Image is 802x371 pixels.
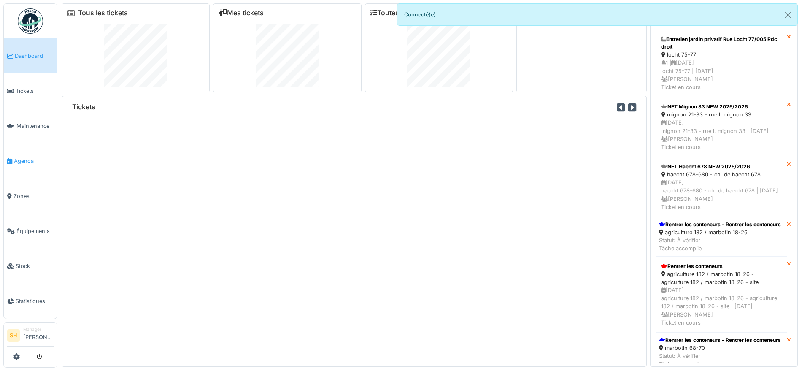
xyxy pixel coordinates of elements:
a: Zones [4,179,57,214]
li: SH [7,329,20,342]
a: Rentrer les conteneurs - Rentrer les conteneurs agriculture 182 / marbotin 18-26 Statut: À vérifi... [656,217,787,257]
a: Tous les tickets [78,9,128,17]
div: Connecté(e). [397,3,798,26]
span: Zones [14,192,54,200]
a: SH Manager[PERSON_NAME] [7,326,54,347]
div: haecht 678-680 - ch. de haecht 678 [661,171,781,179]
a: Maintenance [4,108,57,144]
span: Statistiques [16,297,54,305]
div: Statut: À vérifier Tâche accomplie [659,236,781,252]
a: NET Mignon 33 NEW 2025/2026 mignon 21-33 - rue l. mignon 33 [DATE]mignon 21-33 - rue l. mignon 33... [656,97,787,157]
span: Agenda [14,157,54,165]
div: agriculture 182 / marbotin 18-26 - agriculture 182 / marbotin 18-26 - site [661,270,781,286]
button: Close [778,4,797,26]
div: agriculture 182 / marbotin 18-26 [659,228,781,236]
a: Rentrer les conteneurs agriculture 182 / marbotin 18-26 - agriculture 182 / marbotin 18-26 - site... [656,257,787,333]
div: Rentrer les conteneurs - Rentrer les conteneurs [659,336,781,344]
div: NET Haecht 678 NEW 2025/2026 [661,163,781,171]
a: Statistiques [4,284,57,319]
div: Statut: À vérifier Tâche accomplie [659,352,781,368]
li: [PERSON_NAME] [23,326,54,344]
div: Rentrer les conteneurs [661,263,781,270]
span: Dashboard [15,52,54,60]
a: Toutes les tâches [370,9,433,17]
a: Tickets [4,73,57,108]
a: Dashboard [4,38,57,73]
div: NET Mignon 33 NEW 2025/2026 [661,103,781,111]
div: [DATE] haecht 678-680 - ch. de haecht 678 | [DATE] [PERSON_NAME] Ticket en cours [661,179,781,211]
a: Mes tickets [219,9,264,17]
img: Badge_color-CXgf-gQk.svg [18,8,43,34]
a: Agenda [4,144,57,179]
div: 1 | [DATE] locht 75-77 | [DATE] [PERSON_NAME] Ticket en cours [661,59,781,91]
a: Équipements [4,214,57,249]
span: Maintenance [16,122,54,130]
div: Entretien jardin privatif Rue Locht 77/005 Rdc droit [661,35,781,51]
div: locht 75-77 [661,51,781,59]
div: mignon 21-33 - rue l. mignon 33 [661,111,781,119]
span: Tickets [16,87,54,95]
span: Stock [16,262,54,270]
a: NET Haecht 678 NEW 2025/2026 haecht 678-680 - ch. de haecht 678 [DATE]haecht 678-680 - ch. de hae... [656,157,787,217]
div: Manager [23,326,54,333]
h6: Tickets [72,103,95,111]
span: Équipements [16,227,54,235]
div: [DATE] agriculture 182 / marbotin 18-26 - agriculture 182 / marbotin 18-26 - site | [DATE] [PERSO... [661,286,781,327]
div: [DATE] mignon 21-33 - rue l. mignon 33 | [DATE] [PERSON_NAME] Ticket en cours [661,119,781,151]
div: Rentrer les conteneurs - Rentrer les conteneurs [659,221,781,228]
a: Stock [4,249,57,284]
div: marbotin 68-70 [659,344,781,352]
a: Entretien jardin privatif Rue Locht 77/005 Rdc droit locht 75-77 1 |[DATE]locht 75-77 | [DATE] [P... [656,30,787,97]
